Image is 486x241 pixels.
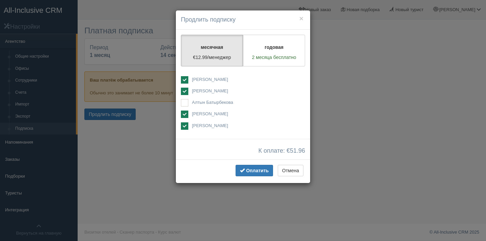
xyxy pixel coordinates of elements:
span: 51.96 [290,147,305,154]
span: [PERSON_NAME] [192,77,228,82]
span: К оплате: € [259,148,305,154]
p: годовая [247,44,301,51]
span: [PERSON_NAME] [192,88,228,93]
p: €12.99/менеджер [185,54,239,61]
span: [PERSON_NAME] [192,123,228,128]
button: × [299,15,303,22]
h4: Продлить подписку [181,16,305,24]
p: месячная [185,44,239,51]
p: 2 месяца бесплатно [247,54,301,61]
button: Оплатить [236,165,273,176]
button: Отмена [278,165,303,176]
span: Оплатить [246,168,269,173]
span: Алтын Батырбекова [192,100,233,105]
span: [PERSON_NAME] [192,111,228,116]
